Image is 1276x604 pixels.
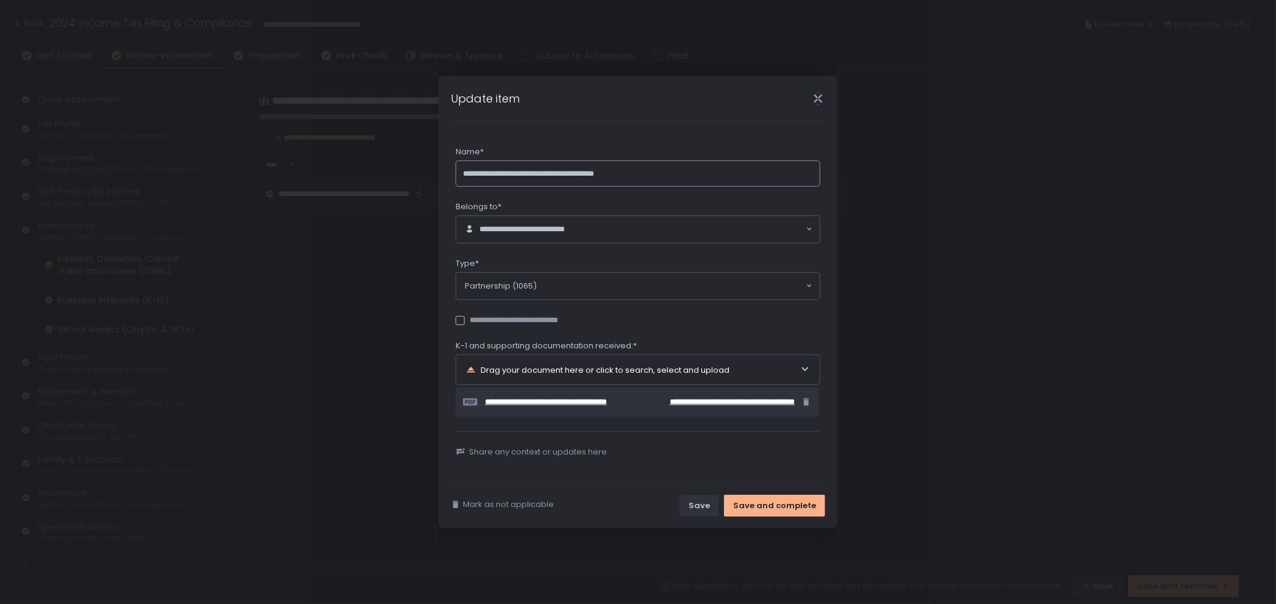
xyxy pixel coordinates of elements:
button: Mark as not applicable [451,499,554,510]
div: Search for option [456,216,820,243]
span: Type* [456,258,479,269]
div: Save and complete [733,500,816,511]
div: Close [798,92,837,106]
button: Save and complete [724,495,825,517]
input: Search for option [537,280,805,292]
span: Mark as not applicable [463,499,554,510]
div: Save [689,500,710,511]
div: Search for option [456,273,820,300]
button: Save [679,495,719,517]
span: Partnership (1065) [465,280,537,292]
span: Share any context or updates here [469,447,607,458]
span: K-1 and supporting documentation received:* [456,340,637,351]
input: Search for option [585,223,805,235]
h1: Update item [451,90,520,107]
span: Name* [456,146,484,157]
span: Belongs to* [456,201,501,212]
